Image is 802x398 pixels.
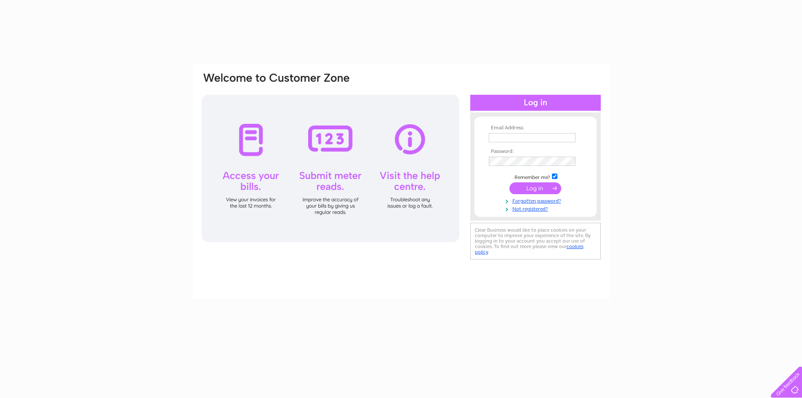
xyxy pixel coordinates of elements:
[509,182,561,194] input: Submit
[489,204,584,212] a: Not registered?
[475,243,584,255] a: cookies policy
[487,125,584,131] th: Email Address:
[487,149,584,155] th: Password:
[470,223,601,259] div: Clear Business would like to place cookies on your computer to improve your experience of the sit...
[489,196,584,204] a: Forgotten password?
[487,172,584,181] td: Remember me?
